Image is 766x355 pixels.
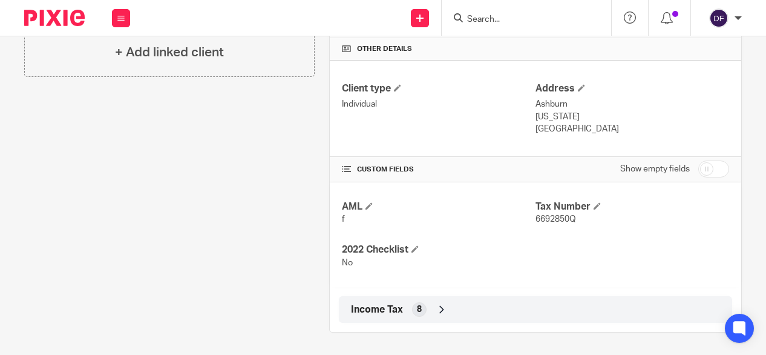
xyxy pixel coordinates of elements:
[115,43,224,62] h4: + Add linked client
[342,82,535,95] h4: Client type
[535,215,576,224] span: 6692850Q
[535,82,729,95] h4: Address
[342,98,535,110] p: Individual
[24,10,85,26] img: Pixie
[535,201,729,213] h4: Tax Number
[342,165,535,174] h4: CUSTOM FIELDS
[417,304,422,316] span: 8
[357,44,412,54] span: Other details
[342,244,535,256] h4: 2022 Checklist
[535,123,729,135] p: [GEOGRAPHIC_DATA]
[342,215,345,224] span: f
[342,259,353,267] span: No
[351,304,403,316] span: Income Tax
[620,163,690,175] label: Show empty fields
[466,15,575,25] input: Search
[342,201,535,213] h4: AML
[535,98,729,110] p: Ashburn
[535,111,729,123] p: [US_STATE]
[709,8,728,28] img: svg%3E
